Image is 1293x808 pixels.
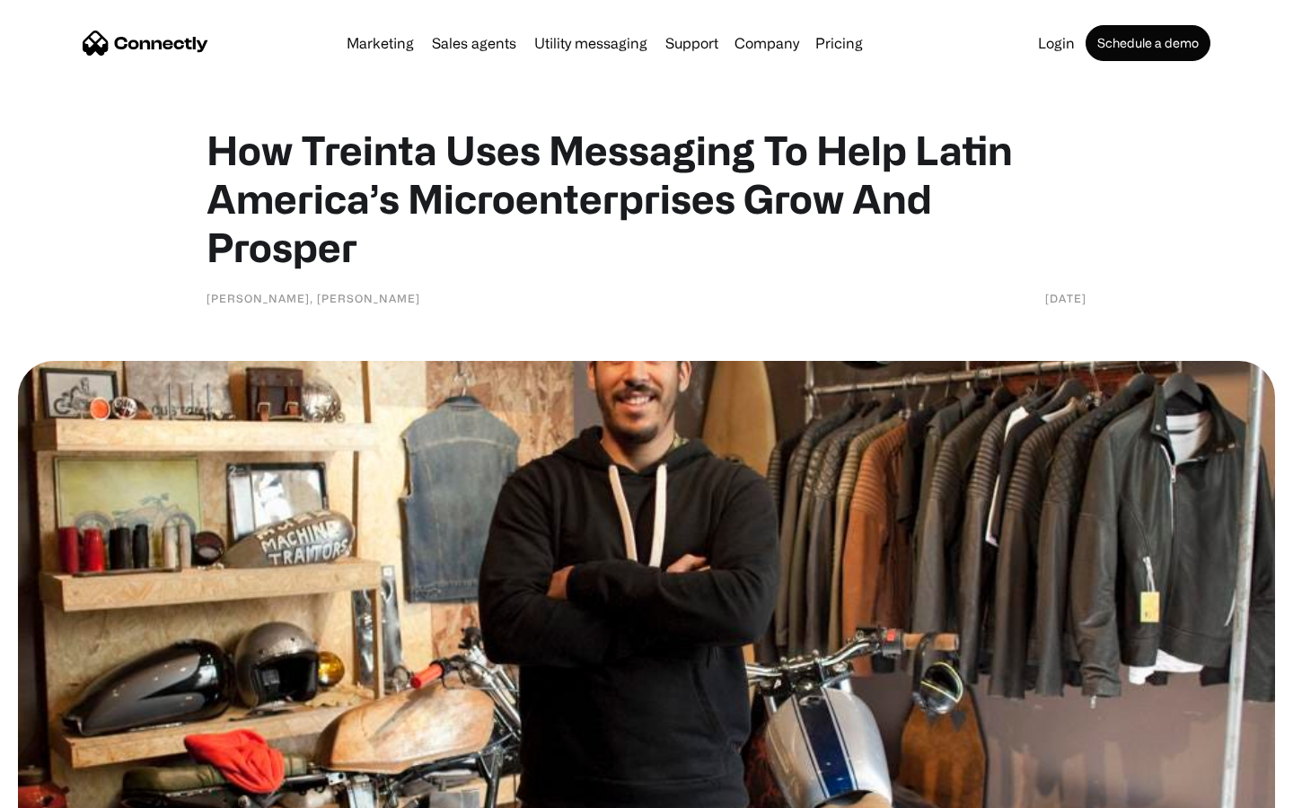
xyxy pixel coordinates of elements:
div: Company [734,31,799,56]
a: Login [1031,36,1082,50]
a: Schedule a demo [1086,25,1210,61]
a: Marketing [339,36,421,50]
div: [PERSON_NAME], [PERSON_NAME] [207,289,420,307]
a: Utility messaging [527,36,655,50]
a: Pricing [808,36,870,50]
div: [DATE] [1045,289,1086,307]
a: Support [658,36,726,50]
h1: How Treinta Uses Messaging To Help Latin America’s Microenterprises Grow And Prosper [207,126,1086,271]
ul: Language list [36,777,108,802]
aside: Language selected: English [18,777,108,802]
a: Sales agents [425,36,523,50]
